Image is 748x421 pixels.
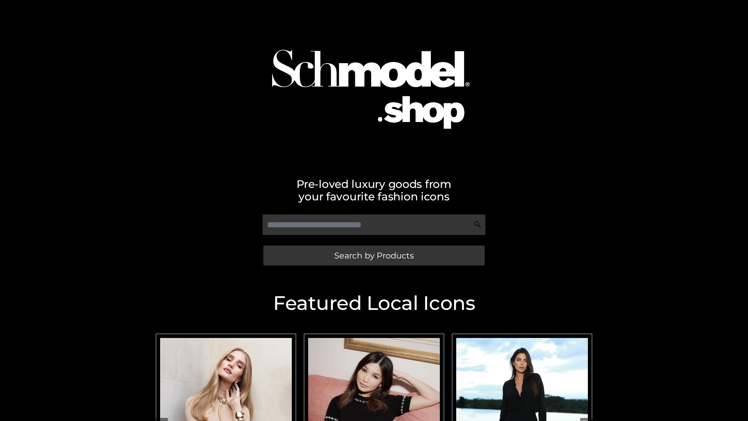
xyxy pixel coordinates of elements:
a: Search by Products [263,246,485,265]
span: Search by Products [334,251,414,260]
h2: Featured Local Icons​ [152,294,596,313]
h2: Pre-loved luxury goods from your favourite fashion icons [152,178,596,203]
img: Search Icon [474,221,482,228]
